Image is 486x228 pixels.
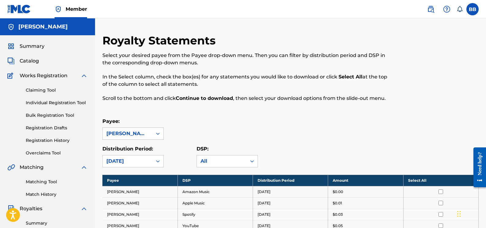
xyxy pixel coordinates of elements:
p: $0.01 [333,200,342,206]
td: Amazon Music [178,186,253,197]
p: $0.03 [333,212,343,217]
span: Catalog [20,57,39,65]
span: Matching [20,164,44,171]
td: [PERSON_NAME] [102,197,178,209]
img: Accounts [7,23,15,31]
td: [DATE] [253,209,328,220]
h5: BRENDA BEST [18,23,68,30]
div: All [201,158,243,165]
th: DSP [178,175,253,186]
strong: Select All [339,74,362,80]
div: Drag [457,205,461,223]
iframe: Resource Center [469,143,486,192]
div: Help [441,3,453,15]
div: [DATE] [106,158,149,165]
div: Notifications [457,6,463,12]
th: Select All [403,175,478,186]
img: Summary [7,43,15,50]
img: help [443,6,450,13]
p: $0.00 [333,189,343,195]
img: Works Registration [7,72,15,79]
p: Scroll to the bottom and click , then select your download options from the slide-out menu. [102,95,392,102]
a: Registration Drafts [26,125,88,131]
a: Overclaims Tool [26,150,88,156]
img: Catalog [7,57,15,65]
img: expand [80,72,88,79]
a: Match History [26,191,88,198]
a: Bulk Registration Tool [26,112,88,119]
td: [PERSON_NAME] [102,209,178,220]
a: CatalogCatalog [7,57,39,65]
th: Amount [328,175,403,186]
div: User Menu [466,3,479,15]
td: Spotify [178,209,253,220]
a: Matching Tool [26,179,88,185]
th: Payee [102,175,178,186]
span: Summary [20,43,44,50]
label: Distribution Period: [102,146,153,152]
span: Member [66,6,87,13]
span: Royalties [20,205,42,212]
a: Claiming Tool [26,87,88,93]
span: Works Registration [20,72,67,79]
h2: Royalty Statements [102,34,219,47]
label: Payee: [102,118,120,124]
a: Individual Registration Tool [26,100,88,106]
img: expand [80,205,88,212]
img: Royalties [7,205,15,212]
td: [PERSON_NAME] [102,186,178,197]
a: Public Search [425,3,437,15]
a: SummarySummary [7,43,44,50]
td: [DATE] [253,186,328,197]
img: MLC Logo [7,5,31,13]
th: Distribution Period [253,175,328,186]
label: DSP: [197,146,209,152]
img: search [427,6,434,13]
img: Top Rightsholder [55,6,62,13]
img: expand [80,164,88,171]
div: [PERSON_NAME] [106,130,149,137]
strong: Continue to download [176,95,233,101]
td: [DATE] [253,197,328,209]
img: Matching [7,164,15,171]
a: Summary [26,220,88,226]
td: Apple Music [178,197,253,209]
p: In the Select column, check the box(es) for any statements you would like to download or click at... [102,73,392,88]
p: Select your desired payee from the Payee drop-down menu. Then you can filter by distribution peri... [102,52,392,66]
iframe: Chat Widget [455,199,486,228]
a: Registration History [26,137,88,144]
